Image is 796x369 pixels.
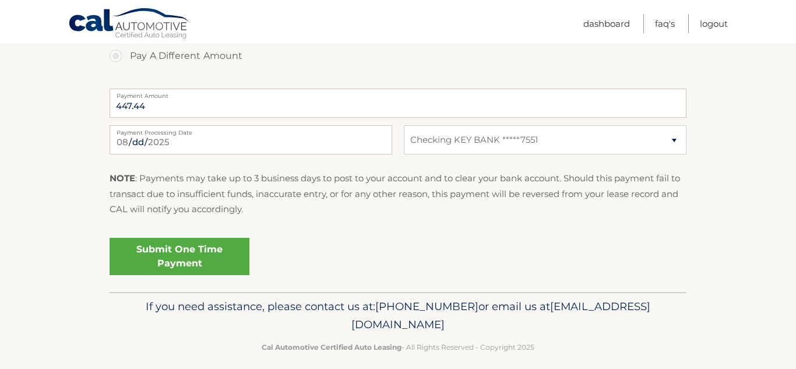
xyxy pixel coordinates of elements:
p: If you need assistance, please contact us at: or email us at [117,297,679,335]
a: Dashboard [583,14,630,33]
span: [PHONE_NUMBER] [375,300,478,313]
a: Cal Automotive [68,8,191,41]
strong: Cal Automotive Certified Auto Leasing [262,343,401,352]
strong: NOTE [110,173,135,184]
input: Payment Amount [110,89,686,118]
p: - All Rights Reserved - Copyright 2025 [117,341,679,353]
label: Pay A Different Amount [110,44,686,68]
input: Payment Date [110,125,392,154]
a: Submit One Time Payment [110,238,249,275]
a: FAQ's [655,14,675,33]
label: Payment Amount [110,89,686,98]
label: Payment Processing Date [110,125,392,135]
a: Logout [700,14,728,33]
p: : Payments may take up to 3 business days to post to your account and to clear your bank account.... [110,171,686,217]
